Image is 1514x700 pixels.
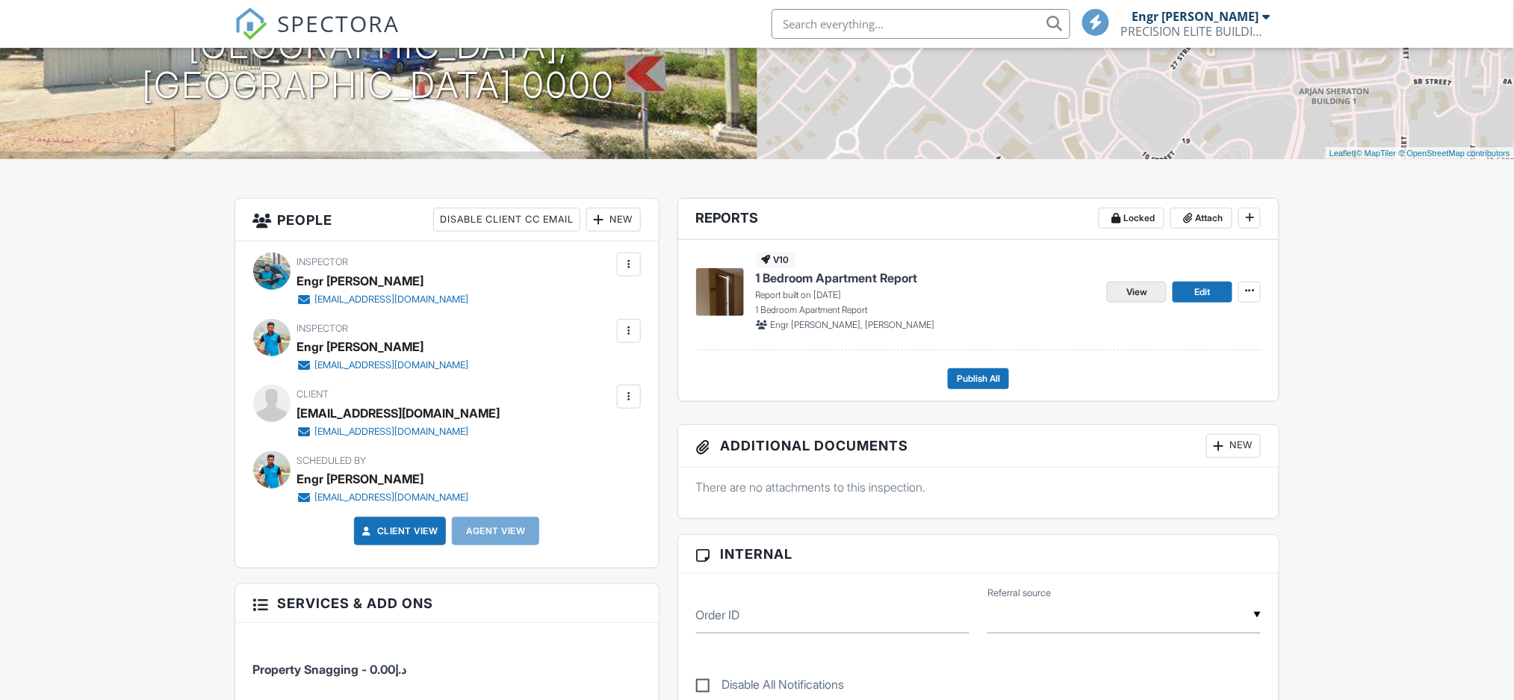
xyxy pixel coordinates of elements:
[297,335,424,358] div: Engr [PERSON_NAME]
[696,678,845,696] label: Disable All Notifications
[297,402,500,424] div: [EMAIL_ADDRESS][DOMAIN_NAME]
[297,468,424,490] div: Engr [PERSON_NAME]
[235,7,267,40] img: The Best Home Inspection Software - Spectora
[297,323,349,334] span: Inspector
[1330,149,1354,158] a: Leaflet
[315,492,469,504] div: [EMAIL_ADDRESS][DOMAIN_NAME]
[315,294,469,306] div: [EMAIL_ADDRESS][DOMAIN_NAME]
[297,358,469,373] a: [EMAIL_ADDRESS][DOMAIN_NAME]
[1399,149,1510,158] a: © OpenStreetMap contributors
[297,292,469,307] a: [EMAIL_ADDRESS][DOMAIN_NAME]
[1356,149,1397,158] a: © MapTiler
[1206,434,1261,458] div: New
[678,535,1279,574] h3: Internal
[1121,24,1271,39] div: PRECISION ELITE BUILDING INSPECTION SERVICES L.L.C
[1326,147,1514,160] div: |
[586,208,641,232] div: New
[315,426,469,438] div: [EMAIL_ADDRESS][DOMAIN_NAME]
[253,662,407,677] span: Property Snagging - د.إ0.00
[1132,9,1259,24] div: Engr [PERSON_NAME]
[772,9,1070,39] input: Search everything...
[235,20,400,52] a: SPECTORA
[235,584,659,623] h3: Services & Add ons
[297,256,349,267] span: Inspector
[696,479,1262,495] p: There are no attachments to this inspection.
[297,455,367,466] span: Scheduled By
[359,524,438,539] a: Client View
[297,490,469,505] a: [EMAIL_ADDRESS][DOMAIN_NAME]
[987,586,1051,600] label: Referral source
[433,208,580,232] div: Disable Client CC Email
[297,424,488,439] a: [EMAIL_ADDRESS][DOMAIN_NAME]
[235,199,659,241] h3: People
[315,359,469,371] div: [EMAIL_ADDRESS][DOMAIN_NAME]
[696,607,740,623] label: Order ID
[297,388,329,400] span: Client
[278,7,400,39] span: SPECTORA
[297,270,424,292] div: Engr [PERSON_NAME]
[678,425,1279,468] h3: Additional Documents
[253,634,641,690] li: Service: Property Snagging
